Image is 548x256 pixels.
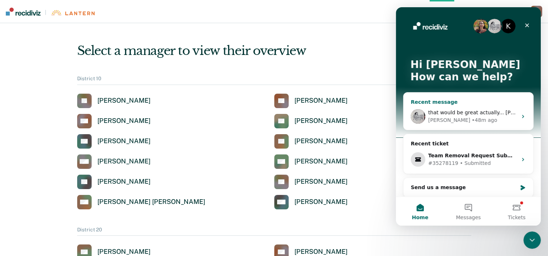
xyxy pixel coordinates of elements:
[531,6,542,17] div: A M
[523,231,541,249] iframe: Intercom live chat
[15,176,121,184] div: Send us a message
[8,142,137,163] div: Team Removal Request Submitted#35278119 • Submitted
[112,208,130,213] span: Tickets
[77,175,151,189] a: [PERSON_NAME]
[294,97,348,105] div: [PERSON_NAME]
[396,7,541,226] iframe: Intercom live chat
[77,94,151,108] a: [PERSON_NAME]
[294,137,348,145] div: [PERSON_NAME]
[48,189,96,218] button: Messages
[16,208,32,213] span: Home
[51,10,95,16] img: Lantern
[97,178,151,186] div: [PERSON_NAME]
[274,154,348,169] a: [PERSON_NAME]
[97,189,145,218] button: Tickets
[97,248,151,256] div: [PERSON_NAME]
[15,133,130,142] div: Recent ticket
[97,117,151,125] div: [PERSON_NAME]
[294,248,348,256] div: [PERSON_NAME]
[41,9,51,16] span: |
[125,12,138,25] div: Close
[77,134,151,149] a: [PERSON_NAME]
[274,195,348,209] a: [PERSON_NAME]
[60,208,85,213] span: Messages
[32,102,240,108] span: that would be great actually... [PERSON_NAME][EMAIL_ADDRESS][DOMAIN_NAME]
[294,178,348,186] div: [PERSON_NAME]
[531,6,542,17] button: AM
[7,170,138,190] div: Send us a message
[6,8,41,16] img: Recidiviz
[77,76,471,85] div: District 10
[294,117,348,125] div: [PERSON_NAME]
[6,8,95,16] a: |
[274,134,348,149] a: [PERSON_NAME]
[77,43,471,58] div: Select a manager to view their overview
[97,137,151,145] div: [PERSON_NAME]
[77,227,471,236] div: District 20
[274,94,348,108] a: [PERSON_NAME]
[77,195,205,209] a: [PERSON_NAME] [PERSON_NAME]
[76,109,101,117] div: • 48m ago
[294,198,348,206] div: [PERSON_NAME]
[97,157,151,166] div: [PERSON_NAME]
[274,175,348,189] a: [PERSON_NAME]
[97,97,151,105] div: [PERSON_NAME]
[97,198,205,206] div: [PERSON_NAME] [PERSON_NAME]
[274,114,348,128] a: [PERSON_NAME]
[32,145,121,152] div: Team Removal Request Submitted
[32,109,74,117] div: [PERSON_NAME]
[294,157,348,166] div: [PERSON_NAME]
[32,152,121,160] div: #35278119 • Submitted
[77,154,151,169] a: [PERSON_NAME]
[77,114,151,128] a: [PERSON_NAME]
